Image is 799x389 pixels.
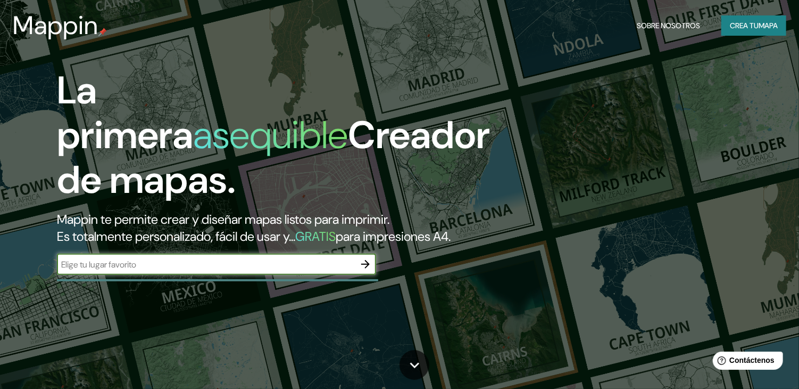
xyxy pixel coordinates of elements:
[13,9,98,42] font: Mappin
[759,21,778,30] font: mapa
[730,21,759,30] font: Crea tu
[98,28,107,36] img: pin de mapeo
[637,21,700,30] font: Sobre nosotros
[721,15,786,36] button: Crea tumapa
[57,66,193,160] font: La primera
[336,228,451,245] font: para impresiones A4.
[57,211,389,228] font: Mappin te permite crear y diseñar mapas listos para imprimir.
[57,228,295,245] font: Es totalmente personalizado, fácil de usar y...
[295,228,336,245] font: GRATIS
[57,110,490,205] font: Creador de mapas.
[57,258,355,271] input: Elige tu lugar favorito
[632,15,704,36] button: Sobre nosotros
[704,347,787,377] iframe: Lanzador de widgets de ayuda
[193,110,348,160] font: asequible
